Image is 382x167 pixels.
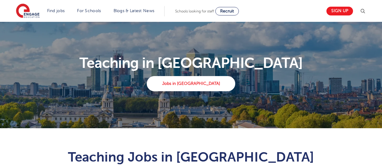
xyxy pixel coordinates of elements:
[12,56,370,70] p: Teaching in [GEOGRAPHIC_DATA]
[215,7,239,15] a: Recruit
[326,7,353,15] a: Sign up
[47,8,65,13] a: Find jobs
[220,9,234,13] span: Recruit
[175,9,214,13] span: Schools looking for staff
[114,8,155,13] a: Blogs & Latest News
[68,149,314,165] span: Teaching Jobs in [GEOGRAPHIC_DATA]
[77,8,101,13] a: For Schools
[147,76,235,91] a: Jobs in [GEOGRAPHIC_DATA]
[16,4,40,19] img: Engage Education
